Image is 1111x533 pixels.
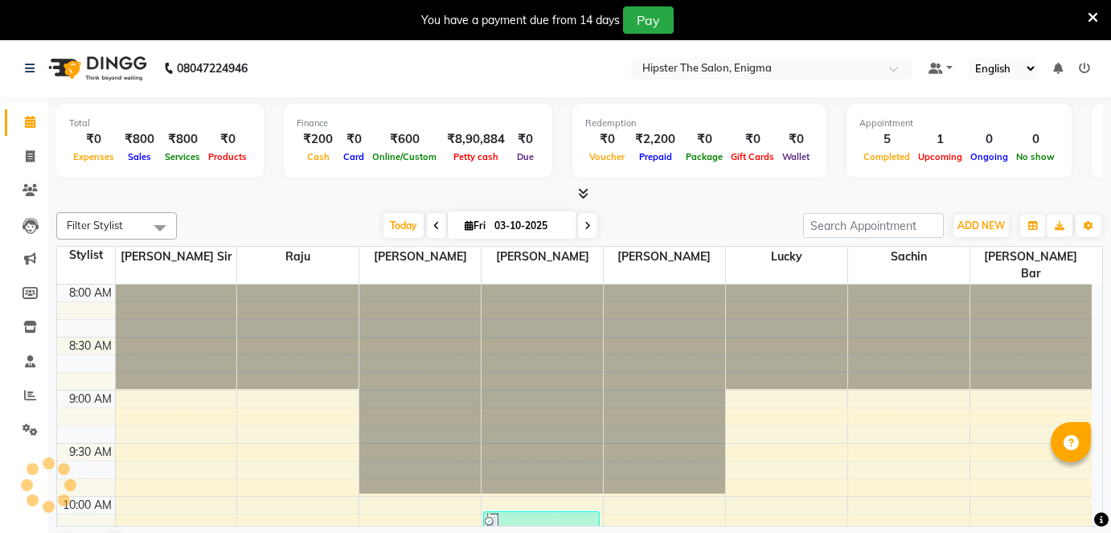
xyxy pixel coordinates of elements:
[585,130,629,149] div: ₹0
[124,151,155,162] span: Sales
[116,247,237,267] span: [PERSON_NAME] sir
[59,497,115,514] div: 10:00 AM
[585,151,629,162] span: Voucher
[482,247,603,267] span: [PERSON_NAME]
[511,130,539,149] div: ₹0
[368,130,441,149] div: ₹600
[727,130,778,149] div: ₹0
[604,247,725,267] span: [PERSON_NAME]
[69,117,251,130] div: Total
[368,151,441,162] span: Online/Custom
[57,247,115,264] div: Stylist
[1012,151,1059,162] span: No show
[66,338,115,355] div: 8:30 AM
[177,46,248,91] b: 08047224946
[69,130,118,149] div: ₹0
[778,151,814,162] span: Wallet
[727,151,778,162] span: Gift Cards
[297,130,339,149] div: ₹200
[303,151,334,162] span: Cash
[339,151,368,162] span: Card
[629,130,682,149] div: ₹2,200
[118,130,161,149] div: ₹800
[803,213,944,238] input: Search Appointment
[635,151,676,162] span: Prepaid
[953,215,1009,237] button: ADD NEW
[441,130,511,149] div: ₹8,90,884
[383,213,424,238] span: Today
[726,247,847,267] span: Lucky
[957,219,1005,232] span: ADD NEW
[66,444,115,461] div: 9:30 AM
[914,151,966,162] span: Upcoming
[66,285,115,301] div: 8:00 AM
[859,130,914,149] div: 5
[778,130,814,149] div: ₹0
[623,6,674,34] button: Pay
[682,130,727,149] div: ₹0
[449,151,502,162] span: Petty cash
[237,247,359,267] span: Raju
[848,247,970,267] span: sachin
[339,130,368,149] div: ₹0
[585,117,814,130] div: Redemption
[359,247,481,267] span: [PERSON_NAME]
[513,151,538,162] span: Due
[69,151,118,162] span: Expenses
[490,214,570,238] input: 2025-10-03
[1012,130,1059,149] div: 0
[966,151,1012,162] span: Ongoing
[859,117,1059,130] div: Appointment
[421,12,620,29] div: You have a payment due from 14 days
[67,219,123,232] span: Filter Stylist
[204,151,251,162] span: Products
[914,130,966,149] div: 1
[41,46,151,91] img: logo
[461,219,490,232] span: Fri
[966,130,1012,149] div: 0
[970,247,1092,284] span: [PERSON_NAME] bar
[682,151,727,162] span: Package
[161,130,204,149] div: ₹800
[297,117,539,130] div: Finance
[859,151,914,162] span: Completed
[161,151,204,162] span: Services
[66,391,115,408] div: 9:00 AM
[204,130,251,149] div: ₹0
